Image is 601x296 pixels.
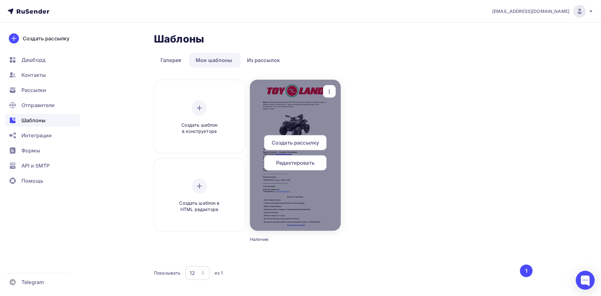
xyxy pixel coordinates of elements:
span: Шаблоны [21,117,45,124]
a: Формы [5,144,80,157]
span: [EMAIL_ADDRESS][DOMAIN_NAME] [492,8,569,14]
div: Создать рассылку [23,35,69,42]
span: Помощь [21,177,43,185]
span: Создать рассылку [272,139,319,146]
div: из 1 [215,270,223,276]
button: Go to page 1 [520,265,533,277]
span: Создать шаблон в конструкторе [169,122,229,135]
span: Отправители [21,101,55,109]
a: Мои шаблоны [189,53,239,67]
h2: Шаблоны [154,33,204,45]
span: Редактировать [276,159,315,167]
span: Формы [21,147,40,154]
span: Рассылки [21,86,46,94]
div: 12 [190,269,195,277]
a: Дашборд [5,54,80,66]
a: Галерея [154,53,188,67]
a: [EMAIL_ADDRESS][DOMAIN_NAME] [492,5,593,18]
span: Контакты [21,71,46,79]
ul: Pagination [519,265,533,277]
a: Отправители [5,99,80,111]
span: Дашборд [21,56,45,64]
a: Рассылки [5,84,80,96]
button: 12 [185,266,210,280]
a: Шаблоны [5,114,80,127]
div: Наличие [250,236,318,242]
div: Показывать [154,270,180,276]
span: Создать шаблон в HTML редакторе [169,200,229,213]
span: Интеграции [21,132,52,139]
a: Из рассылок [240,53,287,67]
span: Telegram [21,278,44,286]
span: API и SMTP [21,162,50,169]
a: Контакты [5,69,80,81]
